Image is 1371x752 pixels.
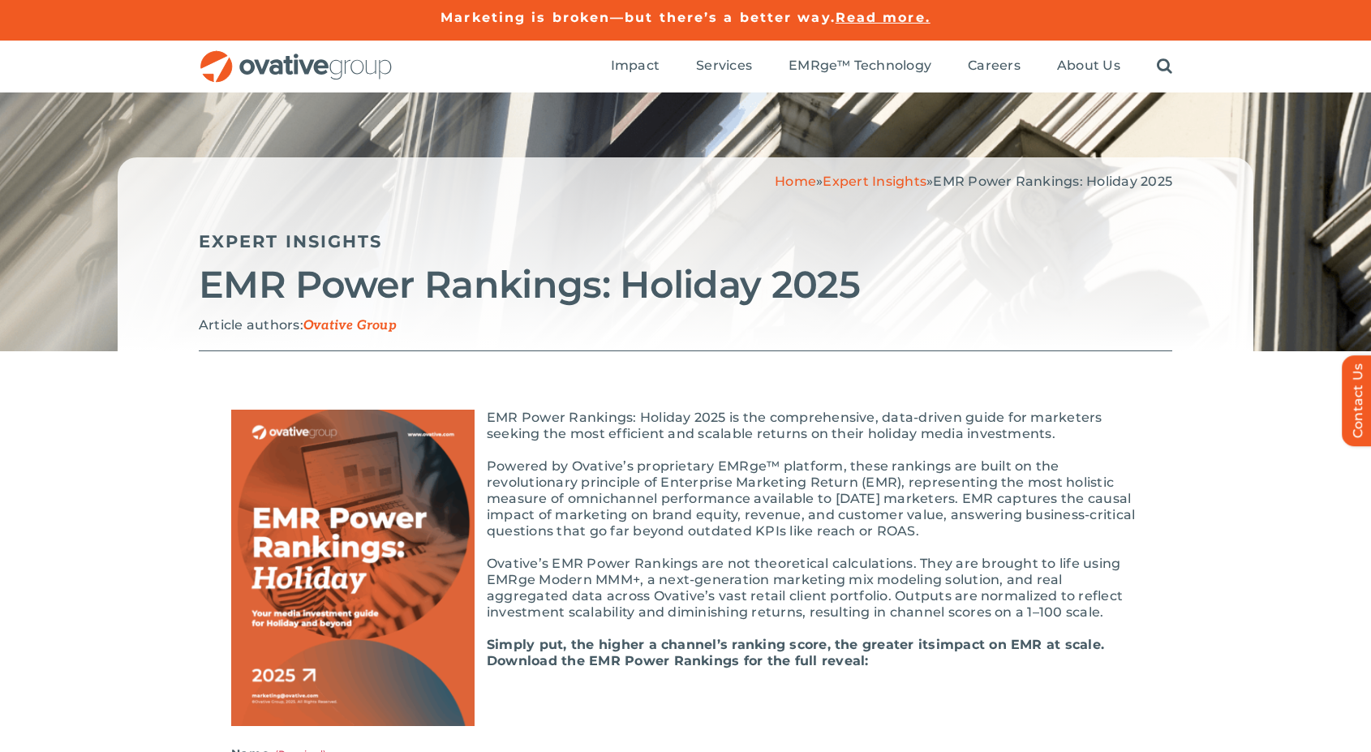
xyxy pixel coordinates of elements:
[696,58,752,75] a: Services
[836,10,930,25] a: Read more.
[487,637,936,652] b: Simply put, the higher a channel’s ranking score, the greater its
[611,58,660,75] a: Impact
[1157,58,1172,75] a: Search
[823,174,926,189] a: Expert Insights
[968,58,1021,74] span: Careers
[1057,58,1120,75] a: About Us
[199,231,383,251] a: Expert Insights
[231,458,1140,539] p: Powered by Ovative’s proprietary EMRge™ platform, these rankings are built on the revolutionary p...
[231,556,1140,621] p: Ovative’s EMR Power Rankings are not theoretical calculations. They are brought to life using EMR...
[611,58,660,74] span: Impact
[611,41,1172,92] nav: Menu
[696,58,752,74] span: Services
[199,317,1172,334] p: Article authors:
[968,58,1021,75] a: Careers
[1057,58,1120,74] span: About Us
[303,318,397,333] span: Ovative Group
[231,410,1140,442] p: EMR Power Rankings: Holiday 2025 is the comprehensive, data-driven guide for marketers seeking th...
[775,174,816,189] a: Home
[441,10,836,25] a: Marketing is broken—but there’s a better way.
[775,174,1172,189] span: » »
[789,58,931,75] a: EMRge™ Technology
[199,49,393,64] a: OG_Full_horizontal_RGB
[933,174,1172,189] span: EMR Power Rankings: Holiday 2025
[199,264,1172,305] h2: EMR Power Rankings: Holiday 2025
[789,58,931,74] span: EMRge™ Technology
[487,637,1104,668] b: impact on EMR at scale. Download the EMR Power Rankings for the full reveal:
